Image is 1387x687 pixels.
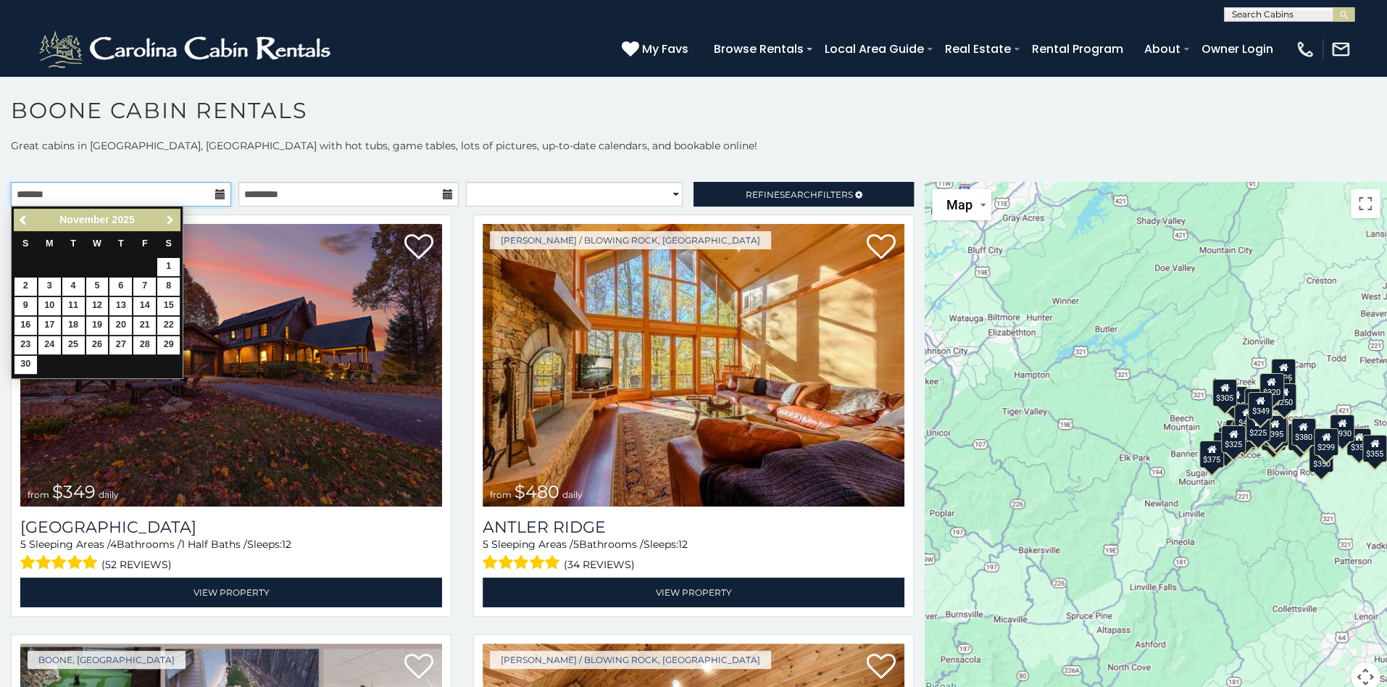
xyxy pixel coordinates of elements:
[404,652,433,683] a: Add to favorites
[181,538,247,551] span: 1 Half Baths /
[817,36,931,62] a: Local Area Guide
[20,224,442,507] a: Diamond Creek Lodge from $349 daily
[62,278,85,296] a: 4
[62,297,85,315] a: 11
[142,238,148,249] span: Friday
[133,317,156,335] a: 21
[490,651,771,669] a: [PERSON_NAME] / Blowing Rock, [GEOGRAPHIC_DATA]
[1259,372,1284,400] div: $320
[1221,425,1246,452] div: $325
[20,578,442,607] a: View Property
[745,189,852,200] span: Refine Filters
[938,36,1018,62] a: Real Estate
[20,224,442,507] img: Diamond Creek Lodge
[20,517,442,537] a: [GEOGRAPHIC_DATA]
[483,538,488,551] span: 5
[1264,418,1288,446] div: $675
[779,189,817,200] span: Search
[86,336,109,354] a: 26
[1194,36,1280,62] a: Owner Login
[22,238,28,249] span: Sunday
[18,215,30,226] span: Previous
[20,537,442,574] div: Sleeping Areas / Bathrooms / Sleeps:
[1295,39,1315,59] img: phone-regular-white.png
[14,297,37,315] a: 9
[1244,388,1269,416] div: $565
[1330,39,1351,59] img: mail-regular-white.png
[109,336,132,354] a: 27
[86,278,109,296] a: 5
[693,182,914,207] a: RefineSearchFilters
[282,538,291,551] span: 12
[867,233,896,263] a: Add to favorites
[38,278,61,296] a: 3
[563,555,634,574] span: (34 reviews)
[1314,428,1338,456] div: $299
[1137,36,1188,62] a: About
[1362,434,1387,462] div: $355
[932,189,991,220] button: Change map style
[62,317,85,335] a: 18
[1261,422,1286,450] div: $315
[1346,428,1371,455] div: $355
[483,224,904,507] img: Antler Ridge
[573,538,579,551] span: 5
[404,233,433,263] a: Add to favorites
[490,489,512,500] span: from
[14,356,37,374] a: 30
[36,28,337,71] img: White-1-2.png
[1272,383,1296,411] div: $250
[112,214,135,225] span: 2025
[678,538,688,551] span: 12
[14,336,37,354] a: 23
[1025,36,1130,62] a: Rental Program
[133,297,156,315] a: 14
[642,40,688,58] span: My Favs
[20,538,26,551] span: 5
[157,258,180,276] a: 1
[1288,422,1312,450] div: $695
[133,336,156,354] a: 28
[118,238,124,249] span: Thursday
[1330,414,1354,441] div: $930
[161,211,179,229] a: Next
[38,336,61,354] a: 24
[867,652,896,683] a: Add to favorites
[157,336,180,354] a: 29
[59,214,109,225] span: November
[1291,417,1315,445] div: $380
[109,297,132,315] a: 13
[157,297,180,315] a: 15
[28,489,49,500] span: from
[133,278,156,296] a: 7
[52,481,96,502] span: $349
[109,278,132,296] a: 6
[28,651,186,669] a: Boone, [GEOGRAPHIC_DATA]
[38,297,61,315] a: 10
[164,215,176,226] span: Next
[1213,432,1238,459] div: $330
[622,40,692,59] a: My Favs
[1351,189,1380,218] button: Toggle fullscreen view
[1309,444,1333,472] div: $350
[1271,358,1296,386] div: $525
[483,517,904,537] a: Antler Ridge
[109,317,132,335] a: 20
[99,489,119,500] span: daily
[157,317,180,335] a: 22
[14,278,37,296] a: 2
[490,231,771,249] a: [PERSON_NAME] / Blowing Rock, [GEOGRAPHIC_DATA]
[38,317,61,335] a: 17
[483,224,904,507] a: Antler Ridge from $480 daily
[20,517,442,537] h3: Diamond Creek Lodge
[1248,392,1273,420] div: $349
[1234,404,1259,431] div: $410
[1262,415,1287,442] div: $395
[1199,441,1224,468] div: $375
[1246,414,1270,441] div: $225
[483,578,904,607] a: View Property
[86,297,109,315] a: 12
[101,555,172,574] span: (52 reviews)
[515,481,559,502] span: $480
